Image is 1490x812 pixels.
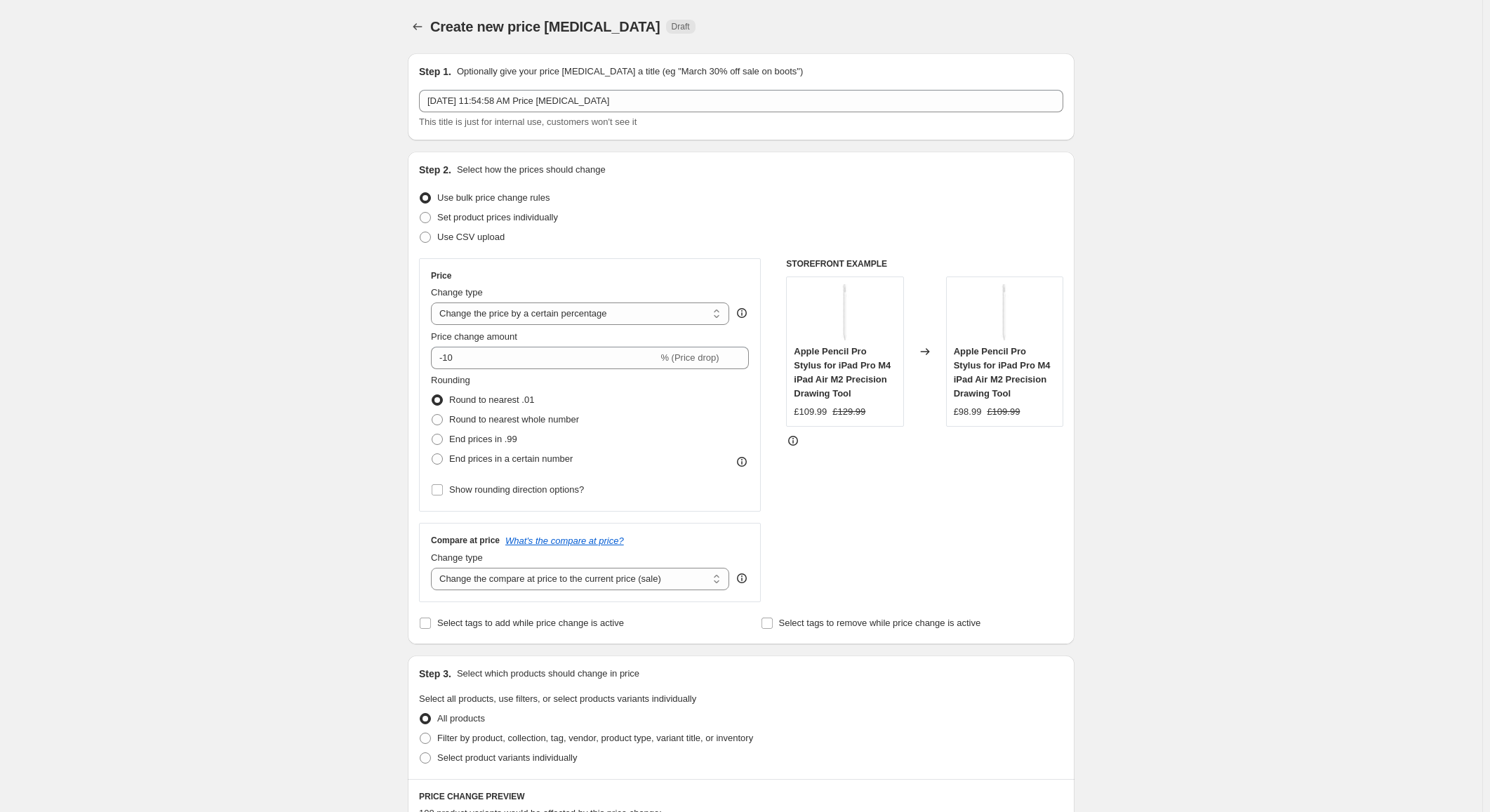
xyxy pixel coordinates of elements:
[779,618,981,628] span: Select tags to remove while price change is active
[437,618,624,628] span: Select tags to add while price change is active
[449,434,517,444] span: End prices in .99
[437,212,558,222] span: Set product prices individually
[437,192,550,203] span: Use bulk price change rules
[660,352,719,363] span: % (Price drop)
[419,65,451,79] h2: Step 1.
[735,306,749,320] div: help
[437,713,485,724] span: All products
[735,571,749,585] div: help
[431,331,517,342] span: Price change amount
[437,232,505,242] span: Use CSV upload
[672,21,690,32] span: Draft
[431,552,483,563] span: Change type
[832,405,865,419] strike: £129.99
[419,117,637,127] span: This title is just for internal use, customers won't see it
[786,258,1063,269] h6: STOREFRONT EXAMPLE
[419,791,1063,802] h6: PRICE CHANGE PREVIEW
[431,535,500,546] h3: Compare at price
[431,287,483,298] span: Change type
[505,535,624,546] button: What's the compare at price?
[437,752,577,763] span: Select product variants individually
[457,163,606,177] p: Select how the prices should change
[794,405,827,419] div: £109.99
[817,284,873,340] img: applepencil2_80x.jpg
[419,693,696,704] span: Select all products, use filters, or select products variants individually
[431,347,658,369] input: -15
[954,405,982,419] div: £98.99
[976,284,1032,340] img: applepencil2_80x.jpg
[419,90,1063,112] input: 30% off holiday sale
[457,667,639,681] p: Select which products should change in price
[408,17,427,36] button: Price change jobs
[419,163,451,177] h2: Step 2.
[449,484,584,495] span: Show rounding direction options?
[987,405,1020,419] strike: £109.99
[449,414,579,425] span: Round to nearest whole number
[954,346,1051,399] span: Apple Pencil Pro Stylus for iPad Pro M4 iPad Air M2 Precision Drawing Tool
[449,394,534,405] span: Round to nearest .01
[431,270,451,281] h3: Price
[419,667,451,681] h2: Step 3.
[430,19,660,34] span: Create new price [MEDICAL_DATA]
[437,733,753,743] span: Filter by product, collection, tag, vendor, product type, variant title, or inventory
[431,375,470,385] span: Rounding
[794,346,891,399] span: Apple Pencil Pro Stylus for iPad Pro M4 iPad Air M2 Precision Drawing Tool
[457,65,803,79] p: Optionally give your price [MEDICAL_DATA] a title (eg "March 30% off sale on boots")
[449,453,573,464] span: End prices in a certain number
